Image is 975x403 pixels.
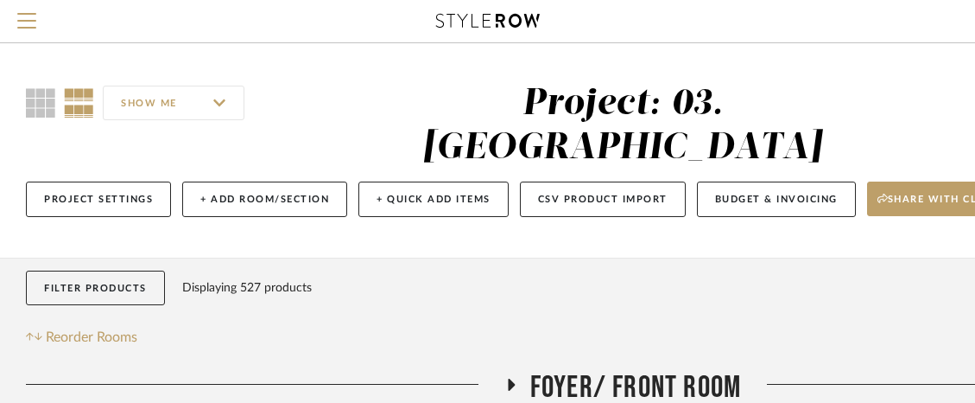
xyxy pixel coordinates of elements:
[422,86,822,166] div: Project: 03. [GEOGRAPHIC_DATA]
[182,271,312,305] div: Displaying 527 products
[46,327,137,348] span: Reorder Rooms
[697,182,856,217] button: Budget & Invoicing
[26,327,137,348] button: Reorder Rooms
[26,182,171,217] button: Project Settings
[358,182,509,217] button: + Quick Add Items
[26,271,165,306] button: Filter Products
[182,182,347,217] button: + Add Room/Section
[520,182,686,217] button: CSV Product Import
